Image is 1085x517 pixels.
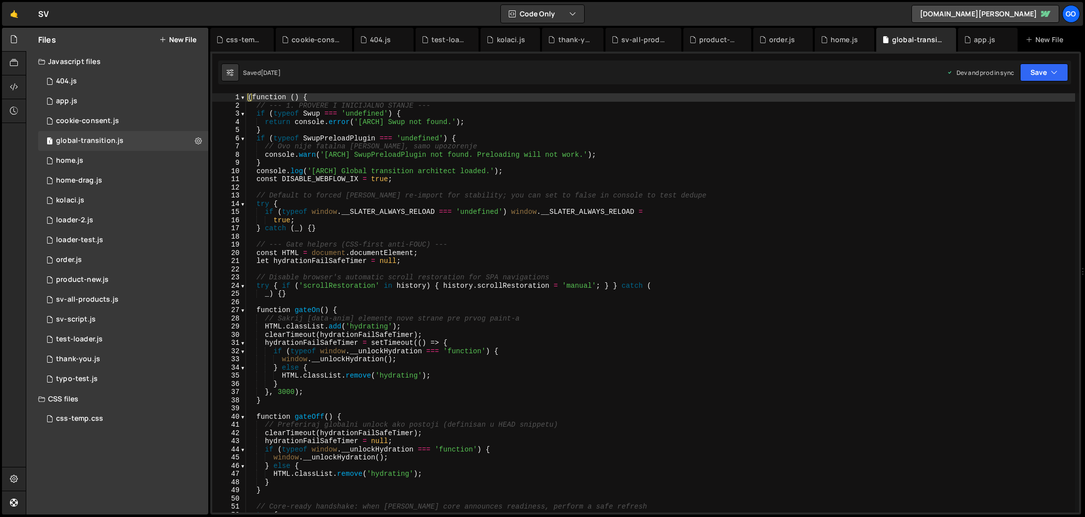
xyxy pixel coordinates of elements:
[212,257,246,265] div: 21
[212,290,246,298] div: 25
[431,35,467,45] div: test-loader.js
[38,409,208,429] div: 14248/38037.css
[56,414,103,423] div: css-temp.css
[911,5,1059,23] a: [DOMAIN_NAME][PERSON_NAME]
[621,35,669,45] div: sv-all-products.js
[212,323,246,331] div: 29
[212,192,246,200] div: 13
[212,347,246,356] div: 32
[497,35,525,45] div: kolaci.js
[56,236,103,245] div: loader-test.js
[38,310,208,329] div: 14248/36561.js
[212,437,246,446] div: 43
[56,216,93,225] div: loader-2.js
[38,290,208,310] div: 14248/36682.js
[212,273,246,282] div: 23
[56,315,96,324] div: sv-script.js
[56,275,109,284] div: product-new.js
[38,91,208,111] div: 14248/38152.js
[38,210,208,230] div: 14248/42526.js
[38,71,208,91] div: 14248/46532.js
[38,369,208,389] div: 14248/43355.js
[212,380,246,388] div: 36
[56,295,119,304] div: sv-all-products.js
[212,355,246,364] div: 33
[947,68,1014,77] div: Dev and prod in sync
[56,375,98,384] div: typo-test.js
[56,196,84,205] div: kolaci.js
[212,167,246,176] div: 10
[261,68,281,77] div: [DATE]
[212,142,246,151] div: 7
[212,421,246,429] div: 41
[212,175,246,184] div: 11
[892,35,944,45] div: global-transition.js
[56,156,83,165] div: home.js
[212,159,246,167] div: 9
[56,77,77,86] div: 404.js
[212,282,246,290] div: 24
[212,462,246,470] div: 46
[26,52,208,71] div: Javascript files
[292,35,340,45] div: cookie-consent.js
[974,35,995,45] div: app.js
[831,35,858,45] div: home.js
[212,241,246,249] div: 19
[212,93,246,102] div: 1
[212,339,246,347] div: 31
[212,413,246,421] div: 40
[212,364,246,372] div: 34
[38,270,208,290] div: 14248/39945.js
[2,2,26,26] a: 🤙
[38,34,56,45] h2: Files
[56,335,103,344] div: test-loader.js
[56,176,102,185] div: home-drag.js
[212,216,246,225] div: 16
[212,184,246,192] div: 12
[501,5,584,23] button: Code Only
[212,453,246,462] div: 45
[38,151,208,171] div: 14248/38890.js
[370,35,391,45] div: 404.js
[47,138,53,146] span: 1
[26,389,208,409] div: CSS files
[558,35,592,45] div: thank-you.js
[1062,5,1080,23] a: go
[212,372,246,380] div: 35
[226,35,262,45] div: css-temp.css
[212,126,246,134] div: 5
[212,486,246,495] div: 49
[212,446,246,454] div: 44
[212,331,246,339] div: 30
[212,396,246,405] div: 38
[212,315,246,323] div: 28
[38,171,208,191] div: 14248/40457.js
[212,110,246,118] div: 3
[56,117,119,126] div: cookie-consent.js
[212,200,246,208] div: 14
[769,35,795,45] div: order.js
[212,224,246,233] div: 17
[38,349,208,369] div: 14248/42099.js
[699,35,739,45] div: product-new.js
[38,111,208,131] div: 14248/46958.js
[38,329,208,349] div: 14248/46529.js
[56,256,82,264] div: order.js
[212,134,246,143] div: 6
[38,250,208,270] div: 14248/41299.js
[212,388,246,396] div: 37
[56,97,77,106] div: app.js
[56,355,100,364] div: thank-you.js
[212,249,246,258] div: 20
[212,404,246,413] div: 39
[212,429,246,438] div: 42
[159,36,196,44] button: New File
[212,118,246,127] div: 4
[212,151,246,159] div: 8
[38,191,208,210] div: 14248/45841.js
[212,265,246,274] div: 22
[212,298,246,307] div: 26
[38,131,208,151] div: 14248/41685.js
[212,470,246,478] div: 47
